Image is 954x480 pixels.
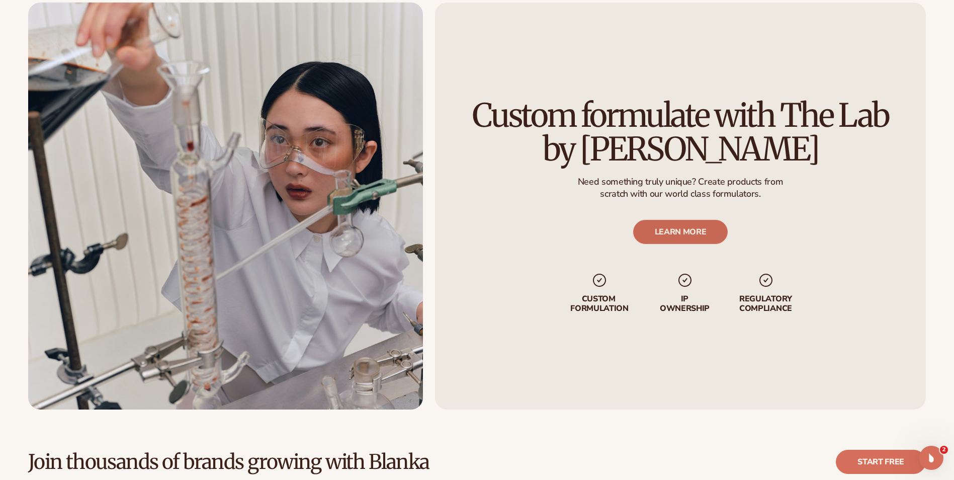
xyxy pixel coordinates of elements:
[738,294,793,313] p: regulatory compliance
[676,272,692,288] img: checkmark_svg
[28,451,429,473] h2: Join thousands of brands growing with Blanka
[568,294,631,313] p: Custom formulation
[578,188,783,199] p: scratch with our world class formulators.
[591,272,608,288] img: checkmark_svg
[463,98,898,166] h2: Custom formulate with The Lab by [PERSON_NAME]
[919,446,943,470] iframe: Intercom live chat
[28,3,423,410] img: Female scientist in chemistry lab.
[836,450,926,474] a: Start free
[578,176,783,188] p: Need something truly unique? Create products from
[940,446,948,454] span: 2
[633,220,728,244] a: LEARN MORE
[757,272,773,288] img: checkmark_svg
[659,294,710,313] p: IP Ownership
